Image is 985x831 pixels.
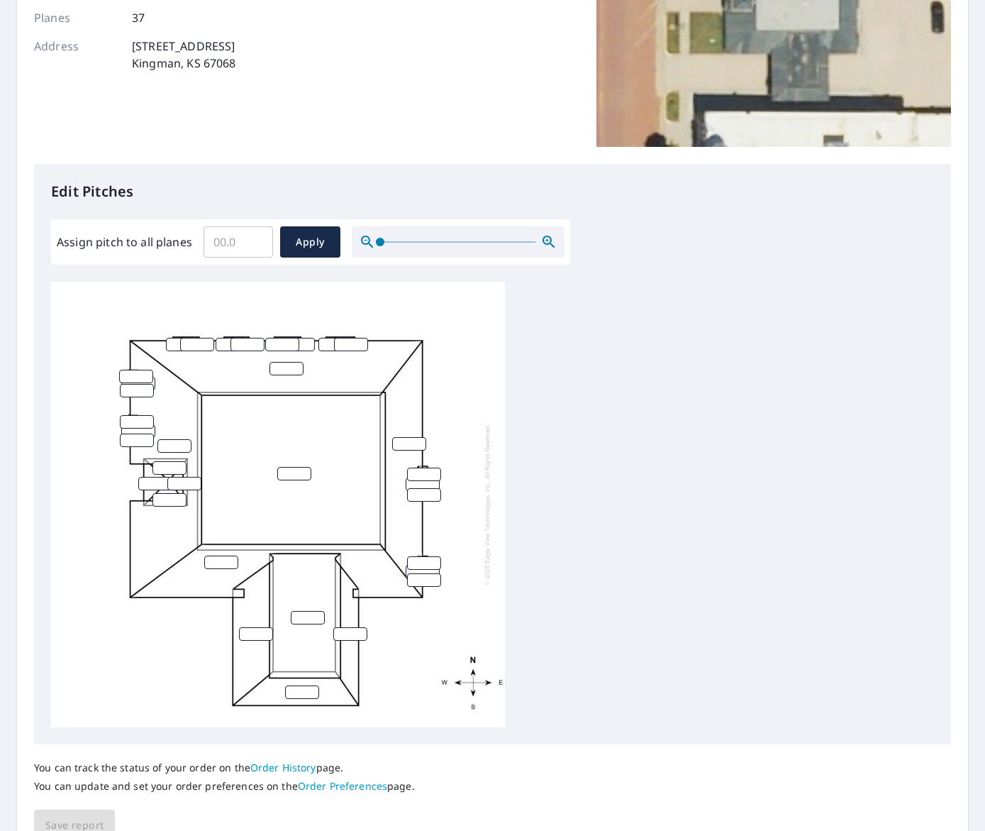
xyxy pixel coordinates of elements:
[280,226,340,258] button: Apply
[132,38,236,72] p: [STREET_ADDRESS] Kingman, KS 67068
[34,38,119,72] p: Address
[204,222,273,262] input: 00.0
[298,779,387,793] a: Order Preferences
[250,761,316,774] a: Order History
[57,233,192,251] label: Assign pitch to all planes
[291,233,329,251] span: Apply
[132,9,145,26] p: 37
[51,181,934,202] p: Edit Pitches
[34,761,415,774] p: You can track the status of your order on the page.
[34,9,119,26] p: Planes
[34,780,415,793] p: You can update and set your order preferences on the page.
